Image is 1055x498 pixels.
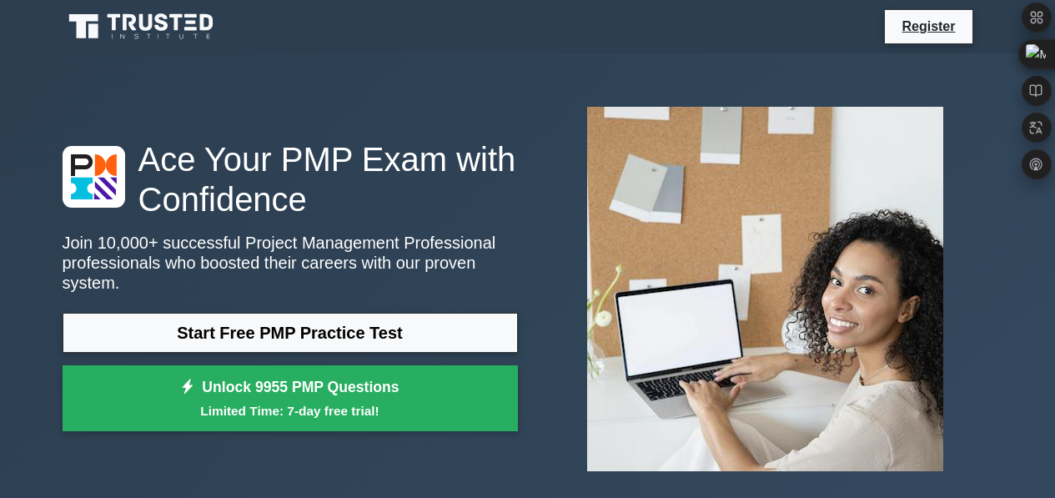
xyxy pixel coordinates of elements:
[63,365,518,432] a: Unlock 9955 PMP QuestionsLimited Time: 7-day free trial!
[63,313,518,353] a: Start Free PMP Practice Test
[63,139,518,219] h1: Ace Your PMP Exam with Confidence
[83,401,497,420] small: Limited Time: 7-day free trial!
[892,16,965,37] a: Register
[63,233,518,293] p: Join 10,000+ successful Project Management Professional professionals who boosted their careers w...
